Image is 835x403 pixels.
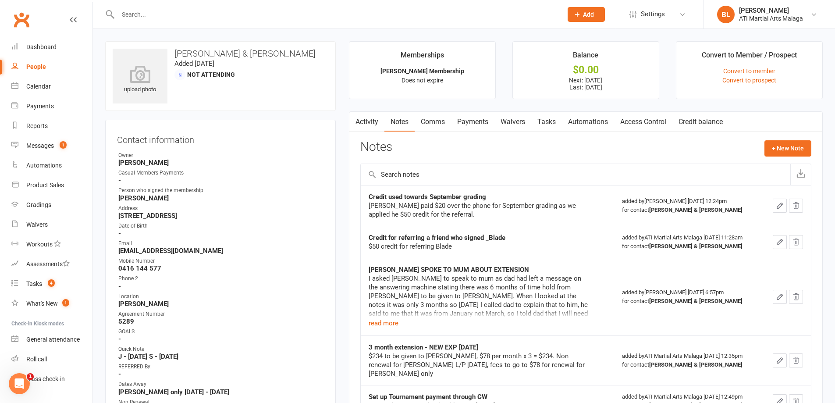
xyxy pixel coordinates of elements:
[118,186,324,195] div: Person who signed the membership
[26,241,53,248] div: Workouts
[11,136,92,156] a: Messages 1
[26,221,48,228] div: Waivers
[118,194,324,202] strong: [PERSON_NAME]
[118,292,324,301] div: Location
[26,375,65,382] div: Class check-in
[717,6,735,23] div: BL
[26,103,54,110] div: Payments
[60,141,67,149] span: 1
[26,142,54,149] div: Messages
[26,300,58,307] div: What's New
[118,345,324,353] div: Quick Note
[641,4,665,24] span: Settings
[118,229,324,237] strong: -
[26,162,62,169] div: Automations
[11,77,92,96] a: Calendar
[521,65,651,75] div: $0.00
[26,356,47,363] div: Roll call
[11,195,92,215] a: Gradings
[62,299,69,307] span: 1
[118,169,324,177] div: Casual Members Payments
[649,361,743,368] strong: [PERSON_NAME] & [PERSON_NAME]
[118,380,324,389] div: Dates Away
[11,37,92,57] a: Dashboard
[722,77,776,84] a: Convert to prospect
[349,112,384,132] a: Activity
[562,112,614,132] a: Automations
[573,50,598,65] div: Balance
[622,360,753,369] div: for contact
[118,328,324,336] div: GOALS
[369,352,588,378] div: $234 to be given to [PERSON_NAME], $78 per month x 3 = $234. Non renewal for [PERSON_NAME] L/P [D...
[118,370,324,378] strong: -
[622,288,753,306] div: added by [PERSON_NAME] [DATE] 6:57pm
[739,14,803,22] div: ATI Martial Arts Malaga
[48,279,55,287] span: 4
[11,369,92,389] a: Class kiosk mode
[361,164,790,185] input: Search notes
[118,317,324,325] strong: 5289
[622,352,753,369] div: added by ATI Martial Arts Malaga [DATE] 12:35pm
[649,243,743,250] strong: [PERSON_NAME] & [PERSON_NAME]
[26,63,46,70] div: People
[11,57,92,77] a: People
[118,300,324,308] strong: [PERSON_NAME]
[117,132,324,145] h3: Contact information
[26,43,57,50] div: Dashboard
[649,298,743,304] strong: [PERSON_NAME] & [PERSON_NAME]
[11,274,92,294] a: Tasks 4
[11,350,92,369] a: Roll call
[115,8,556,21] input: Search...
[118,212,324,220] strong: [STREET_ADDRESS]
[27,373,34,380] span: 1
[369,318,398,328] button: read more
[369,393,487,401] strong: Set up Tournament payment through CW
[187,71,235,78] span: Not Attending
[118,239,324,248] div: Email
[118,363,324,371] div: REFERRED By:
[739,7,803,14] div: [PERSON_NAME]
[614,112,672,132] a: Access Control
[118,204,324,213] div: Address
[380,68,464,75] strong: [PERSON_NAME] Membership
[521,77,651,91] p: Next: [DATE] Last: [DATE]
[583,11,594,18] span: Add
[622,242,753,251] div: for contact
[649,207,743,213] strong: [PERSON_NAME] & [PERSON_NAME]
[415,112,451,132] a: Comms
[672,112,729,132] a: Credit balance
[622,233,753,251] div: added by ATI Martial Arts Malaga [DATE] 11:28am
[118,176,324,184] strong: -
[369,234,505,242] strong: Credit for referring a friend who signed _Blade
[702,50,797,65] div: Convert to Member / Prospect
[369,274,588,371] div: I asked [PERSON_NAME] to speak to mum as dad had left a message on the answering machine stating ...
[11,156,92,175] a: Automations
[369,242,588,251] div: $50 credit for referring Blade
[369,201,588,219] div: [PERSON_NAME] paid $20 over the phone for September grading as we applied he $50 credit for the r...
[118,335,324,343] strong: -
[26,182,64,189] div: Product Sales
[9,373,30,394] iframe: Intercom live chat
[622,297,753,306] div: for contact
[118,282,324,290] strong: -
[26,336,80,343] div: General attendance
[369,193,486,201] strong: Credit used towards September grading
[11,294,92,314] a: What's New1
[402,77,443,84] span: Does not expire
[369,343,478,351] strong: 3 month extension - NEW EXP [DATE]
[360,140,392,156] h3: Notes
[118,388,324,396] strong: [PERSON_NAME] only [DATE] - [DATE]
[118,159,324,167] strong: [PERSON_NAME]
[118,275,324,283] div: Phone 2
[118,151,324,160] div: Owner
[118,353,324,360] strong: J - [DATE] S - [DATE]
[26,83,51,90] div: Calendar
[11,96,92,116] a: Payments
[764,140,811,156] button: + New Note
[174,60,214,68] time: Added [DATE]
[11,215,92,235] a: Waivers
[118,222,324,230] div: Date of Birth
[118,264,324,272] strong: 0416 144 577
[26,260,70,267] div: Assessments
[26,122,48,129] div: Reports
